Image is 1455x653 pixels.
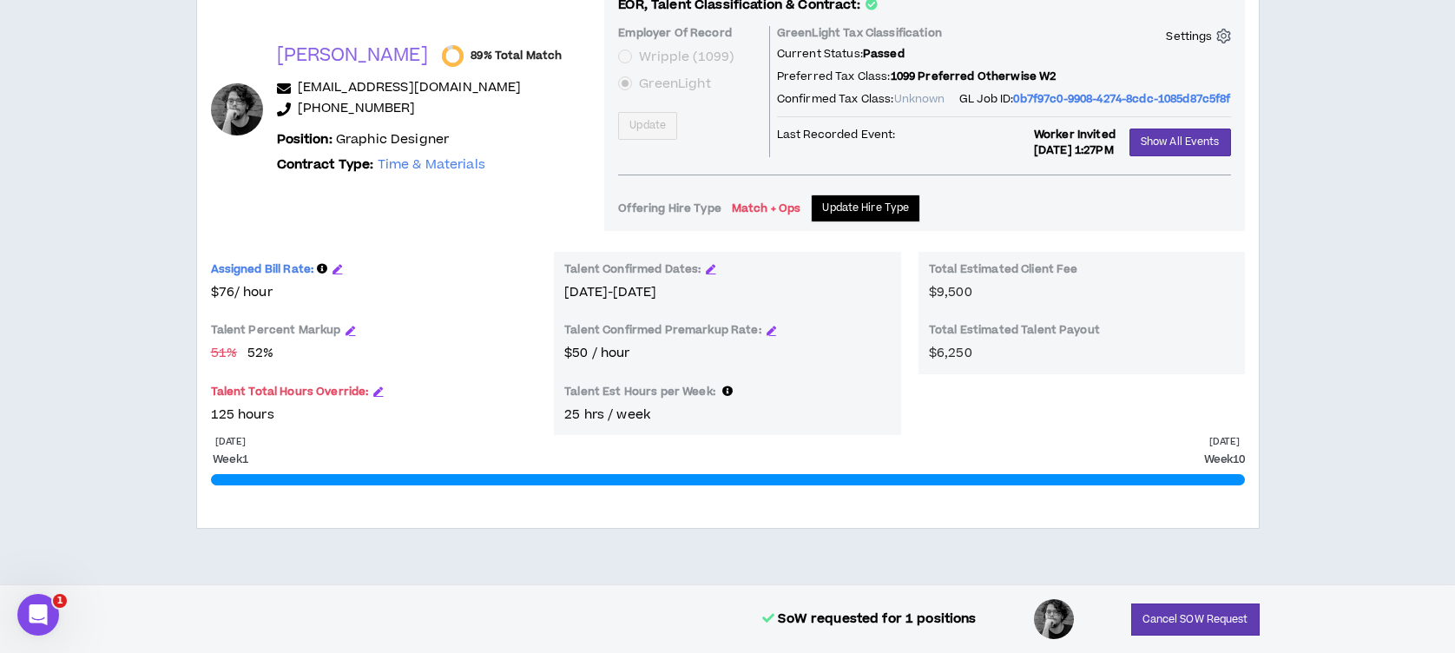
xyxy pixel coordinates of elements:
p: Worker Invited [1034,128,1116,142]
p: Graphic Designer [277,130,450,149]
button: Update Hire Type [811,195,920,222]
p: Total Estimated Talent Payout [929,323,1234,344]
p: Talent Percent Markup [211,323,341,337]
p: Offering Hire Type [618,201,721,215]
iframe: Intercom live chat [17,594,59,636]
span: Current Status: [777,46,863,62]
p: [DATE] [215,435,246,448]
button: Update [618,112,677,140]
button: Cancel SOW Request [1131,604,1260,636]
p: Week 1 [213,452,247,467]
span: Talent Est Hours per Week: [564,384,733,399]
span: 89% Total Match [471,49,562,63]
span: 52 % [247,344,273,363]
p: [DATE] [1209,435,1240,448]
span: GL Job ID: [959,91,1013,107]
p: [DATE] 1:27PM [1034,143,1116,157]
span: Assigned Bill Rate: [211,261,314,277]
p: 125 hours [211,406,537,425]
span: Time & Materials [378,155,485,174]
div: Lucas R. [1032,597,1076,641]
span: Update Hire Type [822,200,909,216]
a: [EMAIL_ADDRESS][DOMAIN_NAME] [298,78,522,99]
span: GreenLight [639,75,710,93]
button: Show All Events [1129,129,1231,156]
span: Wripple (1099) [639,48,734,66]
p: SoW requested for 1 positions [762,610,976,629]
p: GreenLight Tax Classification [777,26,942,47]
span: setting [1216,29,1231,43]
span: $6,250 [929,344,972,362]
span: Show All Events [1141,134,1220,150]
span: Confirmed Tax Class: [777,91,894,107]
p: Week 10 [1204,452,1245,467]
span: Preferred Tax Class: [777,69,891,84]
p: Talent Confirmed Dates: [564,262,701,276]
span: 1 [53,594,67,608]
a: [PHONE_NUMBER] [298,99,416,120]
b: Position: [277,130,332,148]
span: 51 % [211,344,237,363]
div: Lucas R. [211,83,263,135]
p: Settings [1166,30,1212,43]
p: Employer Of Record [618,26,761,47]
span: 1099 Preferred Otherwise W2 [891,69,1057,84]
span: Talent Total Hours Override: [211,384,369,399]
p: 25 hrs / week [564,406,891,425]
span: $9,500 [929,283,972,301]
span: Passed [863,46,905,62]
p: Talent Confirmed Premarkup Rate: [564,323,760,337]
span: Unknown [894,91,945,107]
span: $76 / hour [211,283,537,302]
b: Contract Type: [277,155,374,174]
p: Last Recorded Event: [777,128,896,142]
span: 0b7f97c0-9908-4274-8cdc-1085d87c5f8f [1013,91,1230,107]
p: Match + Ops [732,201,801,215]
p: Total Estimated Client Fee [929,262,1234,283]
p: [DATE]-[DATE] [564,283,891,302]
p: [PERSON_NAME] [277,43,429,68]
p: $50 / hour [564,344,891,363]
